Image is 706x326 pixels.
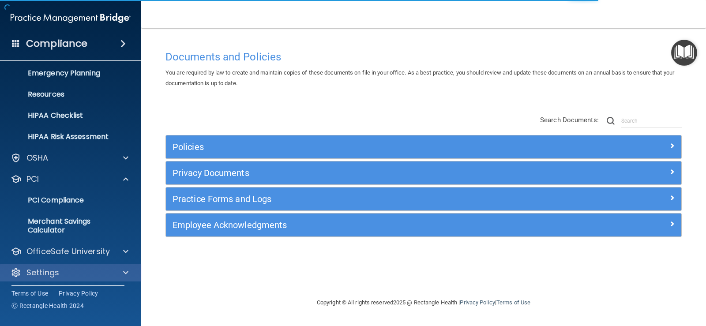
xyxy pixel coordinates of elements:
[26,267,59,278] p: Settings
[173,194,546,204] h5: Practice Forms and Logs
[26,37,87,50] h4: Compliance
[173,142,546,152] h5: Policies
[6,217,126,235] p: Merchant Savings Calculator
[173,220,546,230] h5: Employee Acknowledgments
[173,140,675,154] a: Policies
[11,267,128,278] a: Settings
[6,196,126,205] p: PCI Compliance
[6,69,126,78] p: Emergency Planning
[460,299,495,306] a: Privacy Policy
[671,40,697,66] button: Open Resource Center
[11,301,84,310] span: Ⓒ Rectangle Health 2024
[26,153,49,163] p: OSHA
[607,117,615,125] img: ic-search.3b580494.png
[6,111,126,120] p: HIPAA Checklist
[26,174,39,184] p: PCI
[496,299,530,306] a: Terms of Use
[173,168,546,178] h5: Privacy Documents
[11,174,128,184] a: PCI
[26,246,110,257] p: OfficeSafe University
[11,289,48,298] a: Terms of Use
[6,132,126,141] p: HIPAA Risk Assessment
[173,218,675,232] a: Employee Acknowledgments
[6,90,126,99] p: Resources
[263,289,585,317] div: Copyright © All rights reserved 2025 @ Rectangle Health | |
[621,114,682,127] input: Search
[11,153,128,163] a: OSHA
[173,192,675,206] a: Practice Forms and Logs
[173,166,675,180] a: Privacy Documents
[59,289,98,298] a: Privacy Policy
[540,116,599,124] span: Search Documents:
[165,51,682,63] h4: Documents and Policies
[11,246,128,257] a: OfficeSafe University
[165,69,674,86] span: You are required by law to create and maintain copies of these documents on file in your office. ...
[11,9,131,27] img: PMB logo
[553,264,695,299] iframe: Drift Widget Chat Controller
